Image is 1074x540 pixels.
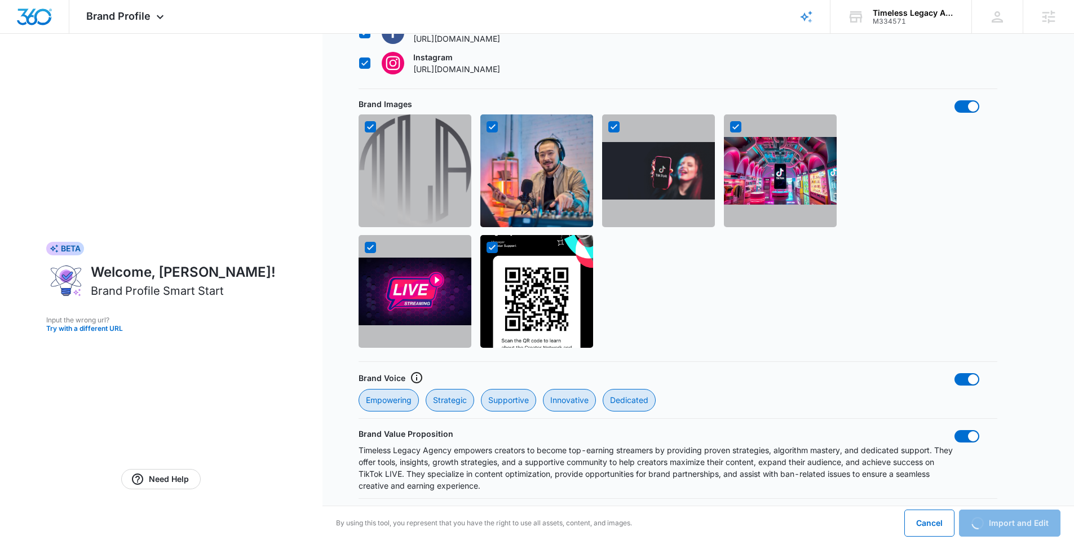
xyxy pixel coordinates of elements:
div: Empowering [359,389,419,411]
img: tab_keywords_by_traffic_grey.svg [112,65,121,74]
a: Need Help [121,469,201,489]
h2: Brand Profile Smart Start [91,282,224,299]
p: [URL][DOMAIN_NAME] [413,63,500,75]
p: [URL][DOMAIN_NAME] [413,33,500,45]
img: https://timelesslegacyagency.com/wp-content/uploads/2025/01/tiktok-shop-us-black-friday.jpeg [724,137,837,205]
div: Innovative [543,389,596,411]
p: Brand Voice [359,372,405,384]
img: https://timelesslegacyagency.com/wp-content/uploads/2025/01/original.jpg [602,142,715,200]
img: https://timelesslegacyagency.com/wp-content/uploads/2024/11/cropped-cropped-cropped-cropped-C01BE... [359,114,471,227]
div: Domain Overview [43,67,101,74]
p: Brand Value Proposition [359,428,453,440]
span: Brand Profile [86,10,151,22]
p: Timeless Legacy Agency empowers creators to become top-earning streamers by providing proven stra... [359,444,954,492]
h1: Welcome, [PERSON_NAME]! [91,262,276,282]
div: BETA [46,242,84,255]
div: v 4.0.24 [32,18,55,27]
div: account name [873,8,955,17]
img: https://timelesslegacyagency.com/wp-content/uploads/2025/04/scout-qr-1743738934032-e1743743039101... [480,202,593,380]
img: https://timelesslegacyagency.com/wp-content/uploads/2024/12/a-podcast-studio-moment-asian-man-bro... [480,86,593,256]
img: ai-brand-profile [46,262,86,299]
p: Brand Images [359,98,412,110]
img: logo_orange.svg [18,18,27,27]
div: Domain: [DOMAIN_NAME] [29,29,124,38]
p: By using this tool, you represent that you have the right to use all assets, content, and images. [336,518,632,528]
img: https://timelesslegacyagency.com/wp-content/uploads/2025/01/live-streaming-text-neon-effect-3d-pr... [359,258,471,325]
p: Instagram [413,51,500,63]
div: Strategic [426,389,474,411]
img: website_grey.svg [18,29,27,38]
button: Try with a different URL [46,325,276,332]
div: account id [873,17,955,25]
button: Cancel [904,510,954,537]
div: Keywords by Traffic [125,67,190,74]
img: tab_domain_overview_orange.svg [30,65,39,74]
div: Supportive [481,389,536,411]
div: Dedicated [603,389,656,411]
p: Input the wrong url? [46,315,276,325]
